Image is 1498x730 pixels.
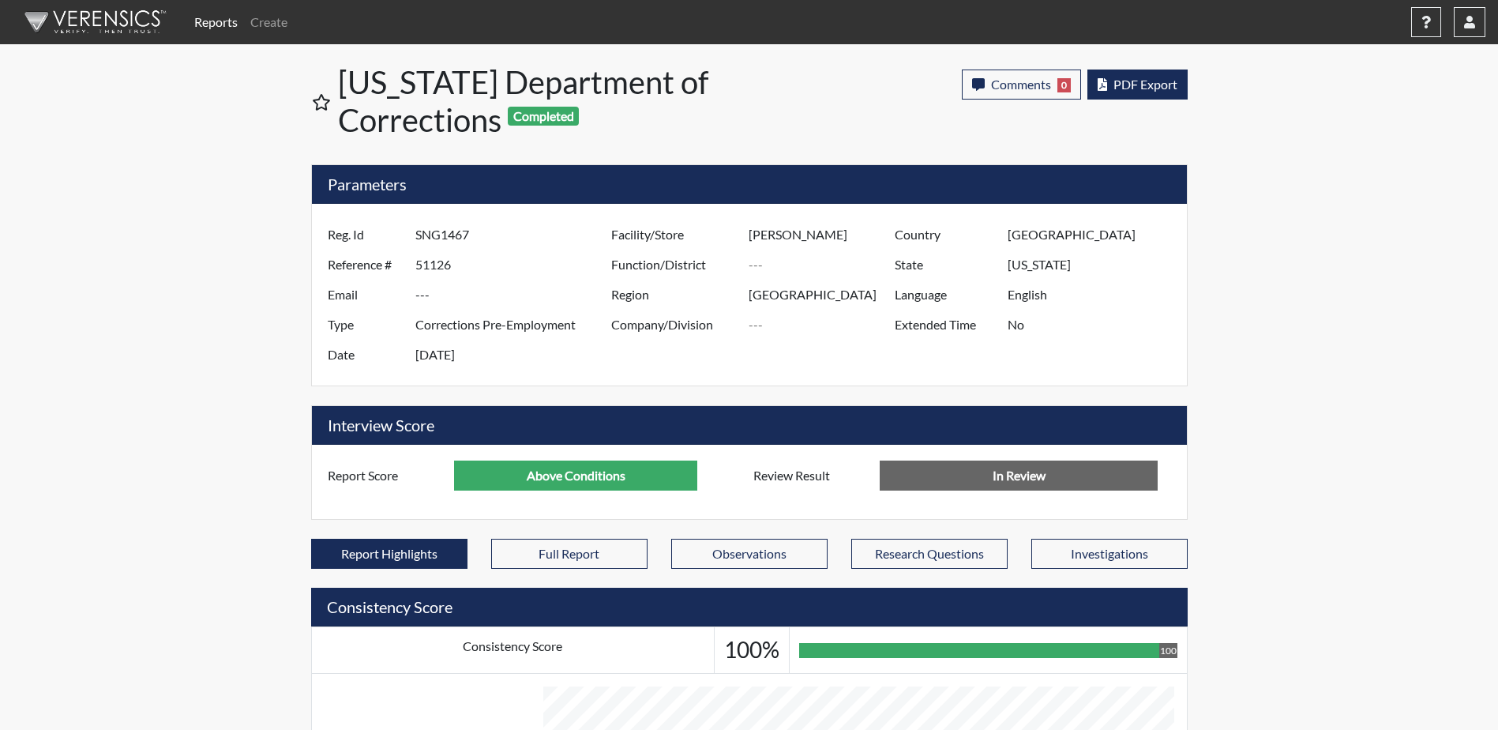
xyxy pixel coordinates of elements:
[188,6,244,38] a: Reports
[671,539,828,569] button: Observations
[883,250,1008,280] label: State
[1008,280,1182,310] input: ---
[312,406,1187,445] h5: Interview Score
[316,340,415,370] label: Date
[599,280,749,310] label: Region
[244,6,294,38] a: Create
[1057,78,1071,92] span: 0
[749,310,899,340] input: ---
[491,539,648,569] button: Full Report
[316,461,455,491] label: Report Score
[415,310,615,340] input: ---
[1008,220,1182,250] input: ---
[883,280,1008,310] label: Language
[883,220,1008,250] label: Country
[415,280,615,310] input: ---
[741,461,880,491] label: Review Result
[508,107,579,126] span: Completed
[1031,539,1188,569] button: Investigations
[316,280,415,310] label: Email
[311,588,1188,627] h5: Consistency Score
[1008,250,1182,280] input: ---
[1159,643,1177,658] div: 100
[311,627,714,674] td: Consistency Score
[962,70,1081,100] button: Comments0
[415,340,615,370] input: ---
[1087,70,1188,100] button: PDF Export
[724,637,779,664] h3: 100%
[1008,310,1182,340] input: ---
[883,310,1008,340] label: Extended Time
[338,63,751,139] h1: [US_STATE] Department of Corrections
[991,77,1051,92] span: Comments
[415,220,615,250] input: ---
[749,280,899,310] input: ---
[1113,77,1177,92] span: PDF Export
[415,250,615,280] input: ---
[599,310,749,340] label: Company/Division
[880,461,1158,491] input: No Decision
[311,539,467,569] button: Report Highlights
[316,250,415,280] label: Reference #
[316,220,415,250] label: Reg. Id
[749,220,899,250] input: ---
[599,250,749,280] label: Function/District
[749,250,899,280] input: ---
[316,310,415,340] label: Type
[851,539,1008,569] button: Research Questions
[312,165,1187,204] h5: Parameters
[454,461,697,491] input: ---
[599,220,749,250] label: Facility/Store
